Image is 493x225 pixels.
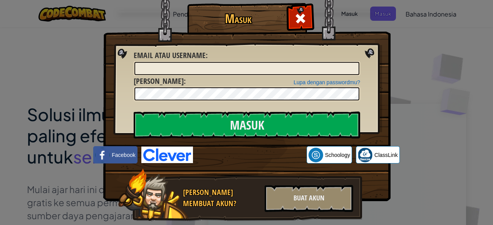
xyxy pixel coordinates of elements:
[95,148,110,162] img: facebook_small.png
[134,76,184,86] span: [PERSON_NAME]
[309,148,323,162] img: schoology.png
[141,147,193,163] img: clever-logo-blue.png
[293,79,360,85] a: Lupa dengan passwordmu?
[112,151,135,159] span: Facebook
[193,147,307,163] iframe: Tombol Login dengan Google
[134,50,206,60] span: Email atau username
[265,185,353,212] div: Buat Akun
[358,148,372,162] img: classlink-logo-small.png
[134,76,186,87] label: :
[374,151,398,159] span: ClassLink
[325,151,350,159] span: Schoology
[134,50,208,61] label: :
[183,187,260,209] div: [PERSON_NAME] membuat akun?
[189,12,287,25] h1: Masuk
[134,112,360,138] input: Masuk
